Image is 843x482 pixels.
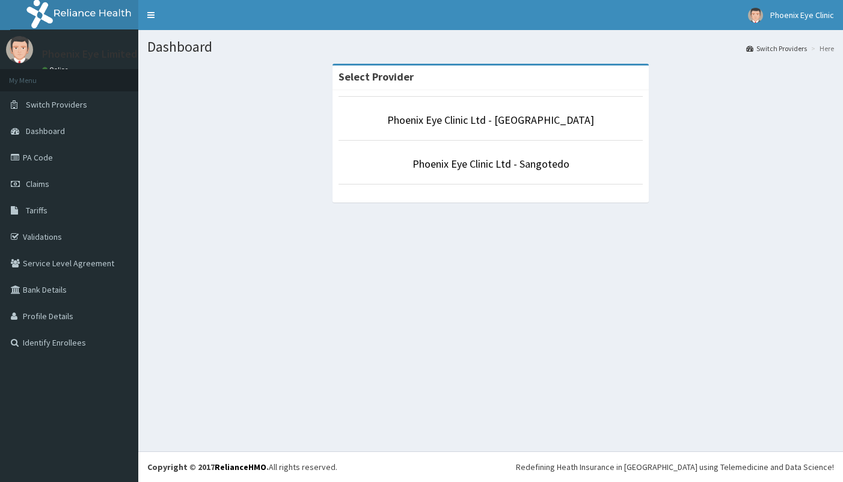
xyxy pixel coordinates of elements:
img: User Image [6,36,33,63]
div: Redefining Heath Insurance in [GEOGRAPHIC_DATA] using Telemedicine and Data Science! [516,461,834,473]
img: User Image [748,8,763,23]
a: Phoenix Eye Clinic Ltd - Sangotedo [412,157,569,171]
span: Claims [26,178,49,189]
h1: Dashboard [147,39,834,55]
footer: All rights reserved. [138,451,843,482]
a: Phoenix Eye Clinic Ltd - [GEOGRAPHIC_DATA] [387,113,594,127]
a: Switch Providers [746,43,807,53]
span: Tariffs [26,205,48,216]
strong: Copyright © 2017 . [147,462,269,472]
span: Dashboard [26,126,65,136]
a: Online [42,66,71,74]
a: RelianceHMO [215,462,266,472]
p: Phoenix Eye Limited [42,49,137,59]
li: Here [808,43,834,53]
strong: Select Provider [339,70,414,84]
span: Phoenix Eye Clinic [770,10,834,20]
span: Switch Providers [26,99,87,110]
